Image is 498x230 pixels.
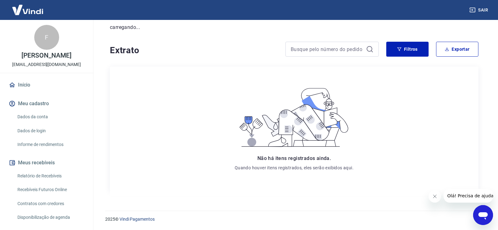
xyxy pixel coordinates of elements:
[15,183,86,196] a: Recebíveis Futuros Online
[257,155,331,161] span: Não há itens registrados ainda.
[15,124,86,137] a: Dados de login
[473,205,493,225] iframe: Botão para abrir a janela de mensagens
[468,4,491,16] button: Sair
[444,189,493,203] iframe: Mensagem da empresa
[110,44,278,57] h4: Extrato
[15,138,86,151] a: Informe de rendimentos
[120,217,155,222] a: Vindi Pagamentos
[291,45,364,54] input: Busque pelo número do pedido
[4,4,52,9] span: Olá! Precisa de ajuda?
[105,216,483,223] p: 2025 ©
[7,78,86,92] a: Início
[7,0,48,19] img: Vindi
[7,97,86,110] button: Meu cadastro
[436,42,478,57] button: Exportar
[15,211,86,224] a: Disponibilização de agenda
[235,165,354,171] p: Quando houver itens registrados, eles serão exibidos aqui.
[110,24,478,31] p: carregando...
[429,190,441,203] iframe: Fechar mensagem
[34,25,59,50] div: F
[386,42,429,57] button: Filtros
[7,156,86,170] button: Meus recebíveis
[21,52,71,59] p: [PERSON_NAME]
[15,110,86,123] a: Dados da conta
[12,61,81,68] p: [EMAIL_ADDRESS][DOMAIN_NAME]
[15,170,86,182] a: Relatório de Recebíveis
[15,197,86,210] a: Contratos com credores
